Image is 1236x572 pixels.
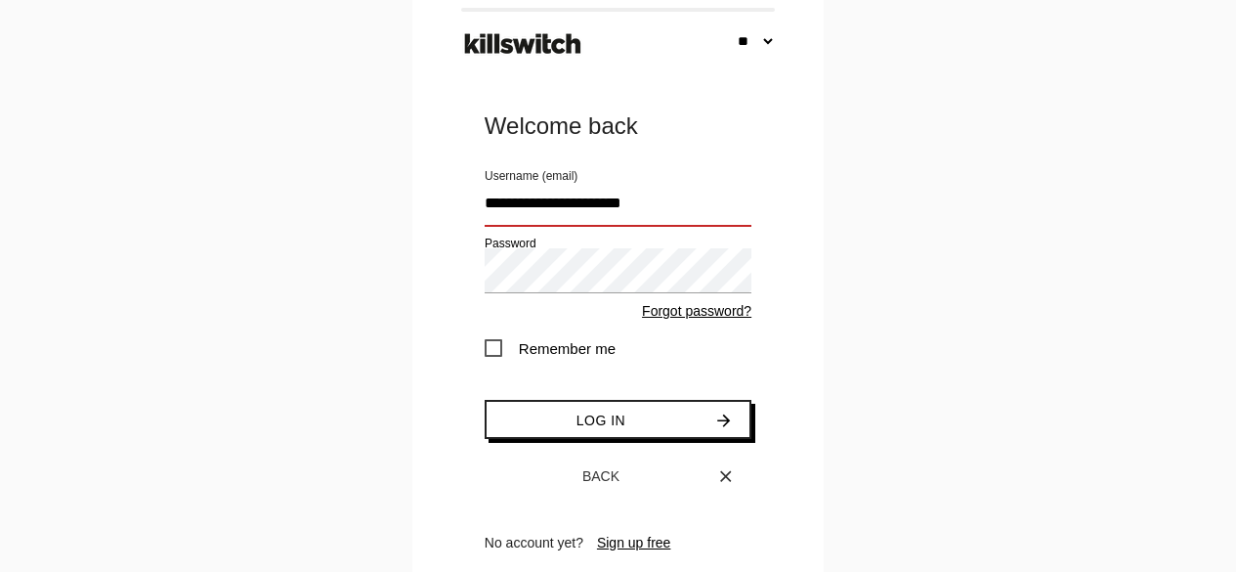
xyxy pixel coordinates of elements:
a: Sign up free [597,535,671,550]
span: No account yet? [485,535,583,550]
i: close [716,459,736,494]
button: Log inarrow_forward [485,400,751,439]
div: Welcome back [485,110,751,142]
span: Log in [576,413,625,428]
a: Forgot password? [642,303,751,319]
img: ks-logo-black-footer.png [460,26,585,62]
span: Remember me [485,336,616,361]
label: Password [485,235,536,252]
i: arrow_forward [714,402,734,439]
span: Back [582,468,619,484]
label: Username (email) [485,167,577,185]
